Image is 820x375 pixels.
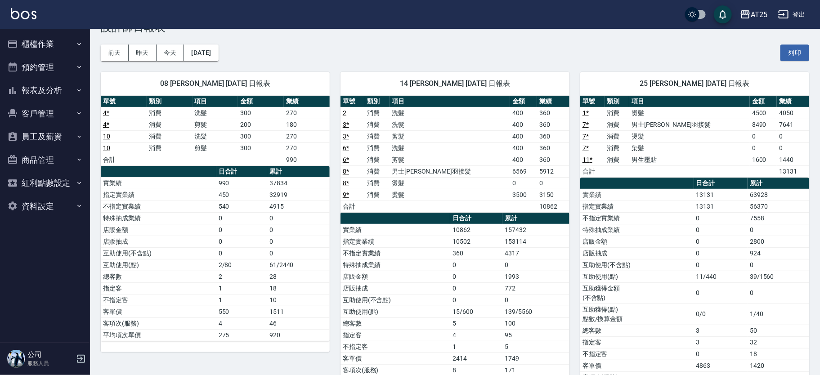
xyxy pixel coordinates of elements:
[580,96,605,107] th: 單號
[390,119,510,130] td: 洗髮
[147,142,193,154] td: 消費
[267,201,330,212] td: 4915
[750,154,777,165] td: 1600
[101,177,216,189] td: 實業績
[4,102,86,125] button: 客戶管理
[694,178,748,189] th: 日合計
[748,325,809,336] td: 50
[267,236,330,247] td: 0
[129,45,157,61] button: 昨天
[11,8,36,19] img: Logo
[267,259,330,271] td: 61/2440
[748,360,809,371] td: 1420
[694,348,748,360] td: 0
[502,317,569,329] td: 100
[390,130,510,142] td: 剪髮
[341,353,450,364] td: 客單價
[605,96,630,107] th: 類別
[4,32,86,56] button: 櫃檯作業
[694,259,748,271] td: 0
[450,259,502,271] td: 0
[216,224,267,236] td: 0
[777,165,809,177] td: 13131
[750,96,777,107] th: 金額
[694,282,748,304] td: 0
[101,282,216,294] td: 指定客
[777,96,809,107] th: 業績
[267,212,330,224] td: 0
[101,224,216,236] td: 店販金額
[341,294,450,306] td: 互助使用(不含點)
[450,329,502,341] td: 4
[510,177,537,189] td: 0
[103,144,110,152] a: 10
[193,96,238,107] th: 項目
[365,154,390,165] td: 消費
[748,348,809,360] td: 18
[365,107,390,119] td: 消費
[216,201,267,212] td: 540
[580,189,694,201] td: 實業績
[101,271,216,282] td: 總客數
[502,247,569,259] td: 4317
[605,119,630,130] td: 消費
[267,247,330,259] td: 0
[580,201,694,212] td: 指定實業績
[748,189,809,201] td: 63928
[694,212,748,224] td: 0
[502,329,569,341] td: 95
[450,317,502,329] td: 5
[502,224,569,236] td: 157432
[537,154,569,165] td: 360
[193,119,238,130] td: 剪髮
[537,119,569,130] td: 360
[502,271,569,282] td: 1993
[216,306,267,317] td: 550
[502,282,569,294] td: 772
[777,154,809,165] td: 1440
[238,96,284,107] th: 金額
[510,107,537,119] td: 400
[238,119,284,130] td: 200
[580,336,694,348] td: 指定客
[694,236,748,247] td: 0
[580,236,694,247] td: 店販金額
[580,325,694,336] td: 總客數
[537,189,569,201] td: 3150
[580,247,694,259] td: 店販抽成
[450,213,502,224] th: 日合計
[510,165,537,177] td: 6569
[341,247,450,259] td: 不指定實業績
[341,96,365,107] th: 單號
[510,119,537,130] td: 400
[502,294,569,306] td: 0
[341,282,450,294] td: 店販抽成
[502,259,569,271] td: 0
[629,142,750,154] td: 染髮
[694,247,748,259] td: 0
[751,9,767,20] div: AT25
[605,107,630,119] td: 消費
[450,271,502,282] td: 0
[748,304,809,325] td: 1/40
[750,130,777,142] td: 0
[748,259,809,271] td: 0
[580,224,694,236] td: 特殊抽成業績
[390,165,510,177] td: 男士[PERSON_NAME]羽接髮
[101,236,216,247] td: 店販抽成
[605,130,630,142] td: 消費
[365,119,390,130] td: 消費
[390,107,510,119] td: 洗髮
[580,282,694,304] td: 互助獲得金額 (不含點)
[112,79,319,88] span: 08 [PERSON_NAME] [DATE] 日報表
[284,142,330,154] td: 270
[238,130,284,142] td: 300
[267,166,330,178] th: 累計
[101,212,216,224] td: 特殊抽成業績
[193,107,238,119] td: 洗髮
[284,107,330,119] td: 270
[502,213,569,224] th: 累計
[390,96,510,107] th: 項目
[4,79,86,102] button: 報表及分析
[101,189,216,201] td: 指定實業績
